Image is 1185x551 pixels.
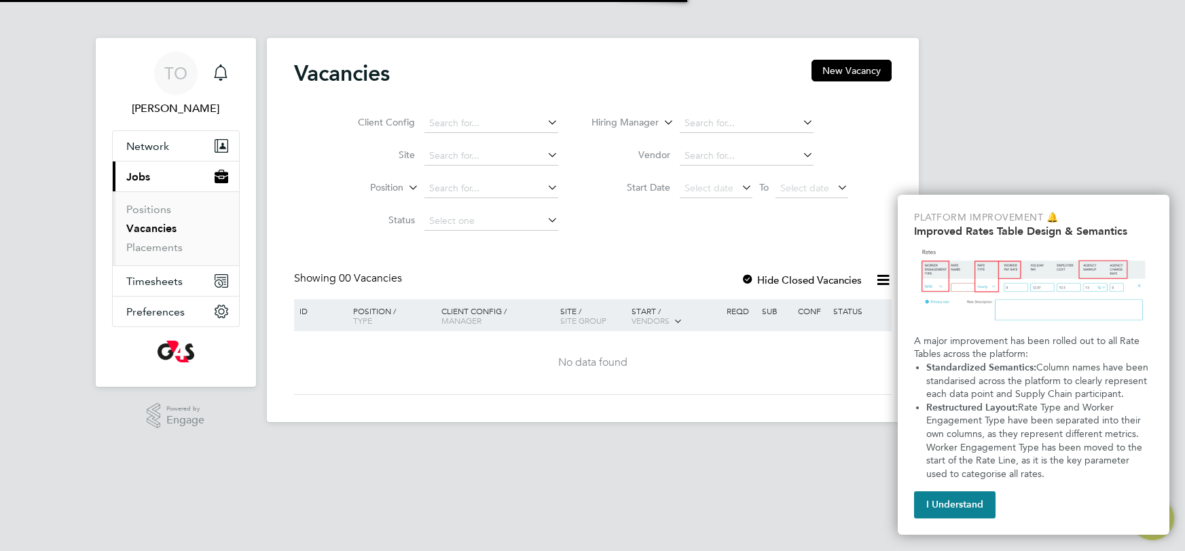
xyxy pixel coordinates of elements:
input: Search for... [424,179,558,198]
a: Placements [126,241,183,254]
div: Reqd [723,299,759,322]
div: Improved Rate Table Semantics [898,195,1169,535]
span: Timesheets [126,275,183,288]
span: Manager [441,315,481,326]
span: Select date [780,182,829,194]
span: To [755,178,773,196]
div: No data found [296,356,890,370]
div: Sub [759,299,794,322]
div: Showing [294,271,405,286]
a: Go to account details [112,52,240,117]
img: g4s-logo-retina.png [158,341,194,362]
div: Site / [557,299,628,332]
span: TO [164,64,187,82]
button: New Vacancy [812,60,892,81]
a: Vacancies [126,222,177,235]
input: Search for... [680,147,814,166]
label: Position [325,181,403,195]
div: Start / [628,299,723,333]
span: Select date [685,182,733,194]
div: Position / [343,299,438,332]
span: Site Group [560,315,606,326]
strong: Restructured Layout: [926,402,1018,413]
input: Search for... [680,114,814,133]
input: Search for... [424,114,558,133]
div: Conf [795,299,830,322]
strong: Standardized Semantics: [926,362,1036,373]
span: Column names have been standarised across the platform to clearly represent each data point and S... [926,362,1151,400]
label: Client Config [337,116,415,128]
span: Preferences [126,305,185,318]
label: Hide Closed Vacancies [741,273,862,286]
label: Vendor [592,149,670,161]
span: Vendors [632,315,670,326]
p: A major improvement has been rolled out to all Rate Tables across the platform: [914,335,1153,361]
nav: Main navigation [96,38,256,387]
img: Updated Rates Table Design & Semantics [914,243,1153,329]
span: Jobs [126,170,150,183]
label: Hiring Manager [581,116,659,130]
div: ID [296,299,344,322]
div: Status [830,299,889,322]
button: I Understand [914,491,996,518]
h2: Improved Rates Table Design & Semantics [914,225,1153,237]
span: Powered by [166,403,204,415]
span: Tracy Omalley [112,100,240,117]
label: Site [337,149,415,161]
span: 00 Vacancies [339,271,402,285]
span: Network [126,140,169,153]
a: Positions [126,203,171,216]
span: Type [353,315,372,326]
input: Select one [424,212,558,231]
label: Status [337,214,415,226]
span: Engage [166,415,204,426]
label: Start Date [592,181,670,193]
h2: Vacancies [294,60,390,87]
span: Rate Type and Worker Engagement Type have been separated into their own columns, as they represen... [926,402,1145,480]
p: Platform Improvement 🔔 [914,211,1153,225]
a: Go to home page [112,341,240,362]
input: Search for... [424,147,558,166]
div: Client Config / [438,299,557,332]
